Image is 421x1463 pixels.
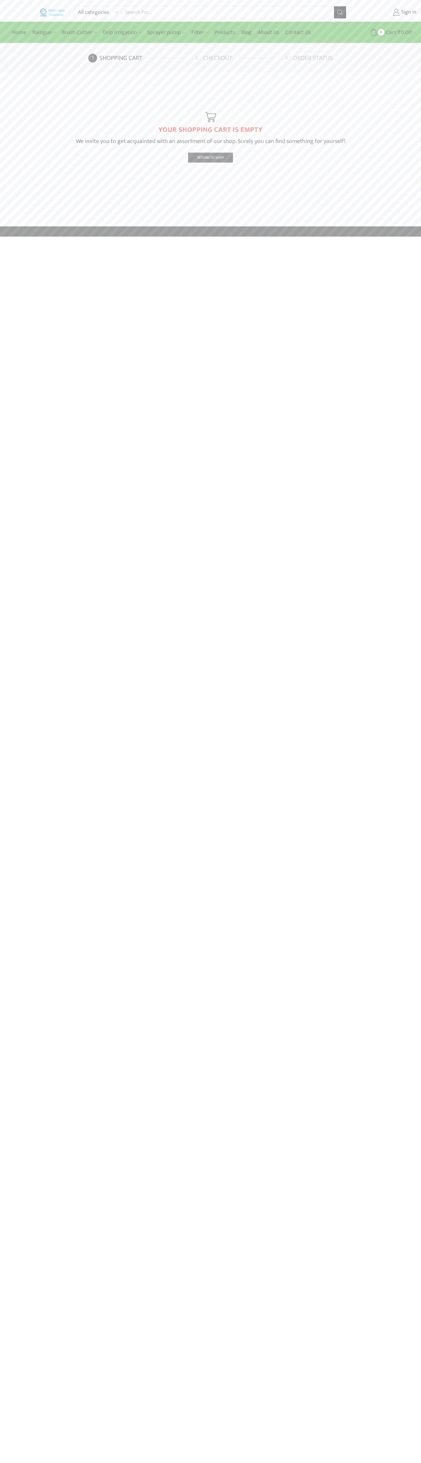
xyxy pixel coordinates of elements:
a: Contact Us [282,25,314,39]
p: We invite you to get acquainted with an assortment of our shop. Surely you can find something for... [39,136,382,146]
a: Blog [238,25,255,39]
span: Cart [384,28,396,36]
a: Return To Shop [188,153,233,163]
a: Filter [188,25,211,39]
button: Search button [334,6,346,18]
a: Drip Irrigation [100,25,144,39]
h1: YOUR SHOPPING CART IS EMPTY [39,126,382,134]
a: Raingun [29,25,59,39]
span: ₹ [398,28,401,37]
a: Brush Cutter [59,25,100,39]
a: Products [211,25,238,39]
a: Sprayer pump [144,25,188,39]
input: Search for... [122,6,334,18]
bdi: 0.00 [398,28,412,37]
a: Checkout [192,54,280,63]
span: 0 [378,29,384,35]
a: Home [9,25,29,39]
a: About Us [255,25,282,39]
a: Sign in [355,7,416,18]
a: 0 Cart ₹0.00 [352,27,412,38]
span: Return To Shop [197,155,224,160]
span: Sign in [400,8,416,16]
